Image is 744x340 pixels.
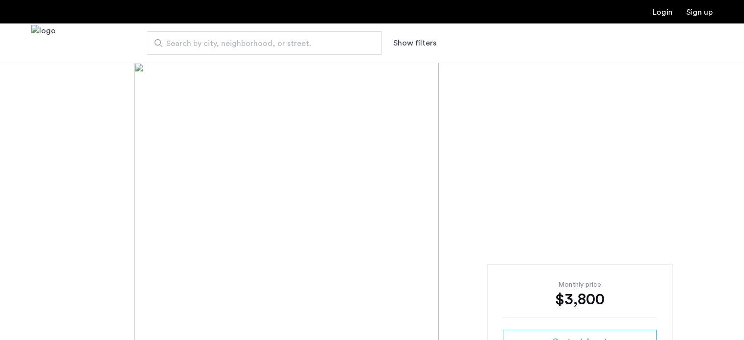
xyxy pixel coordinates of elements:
[503,290,657,309] div: $3,800
[653,8,673,16] a: Login
[166,38,354,49] span: Search by city, neighborhood, or street.
[31,25,56,62] img: logo
[686,8,713,16] a: Registration
[31,25,56,62] a: Cazamio Logo
[147,31,382,55] input: Apartment Search
[393,37,436,49] button: Show or hide filters
[503,280,657,290] div: Monthly price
